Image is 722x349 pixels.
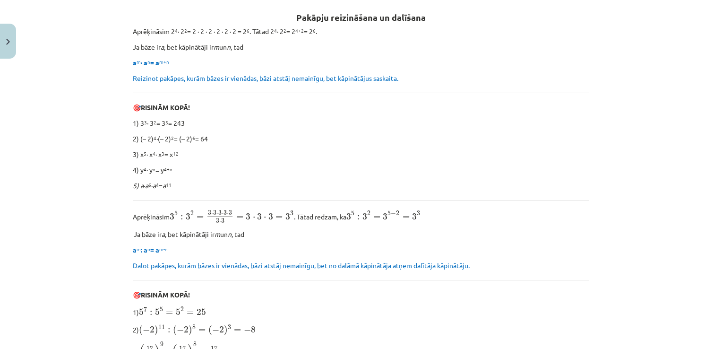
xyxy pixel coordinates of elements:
[219,326,224,333] span: 2
[227,213,229,215] span: ⋅
[137,58,141,65] sup: m
[180,307,184,312] span: 2
[139,325,143,335] span: (
[164,166,172,173] sup: 4+n
[133,165,589,175] p: 4) y ∙ y = y
[187,311,194,315] span: =
[417,211,420,216] span: 3
[154,119,156,126] sup: 2
[387,211,391,216] span: 5
[133,103,589,113] p: 🎯
[177,327,184,333] span: −
[160,307,163,312] span: 5
[156,181,159,188] sup: 4
[216,213,218,215] span: ⋅
[133,181,589,191] p: ∙ ∙ =
[184,326,189,333] span: 2
[168,328,170,333] span: :
[184,27,187,34] sup: 2
[155,325,158,335] span: )
[193,342,197,347] span: 8
[198,329,206,332] span: =
[144,306,147,312] span: 7
[143,327,150,333] span: −
[268,213,273,220] span: 3
[396,211,399,216] span: 2
[153,166,155,173] sup: n
[403,216,410,219] span: =
[192,134,195,141] sup: 6
[296,12,426,23] b: Pakāpju reizināšana un dalīšana
[351,211,354,216] span: 5
[133,305,589,317] p: 1)
[190,211,194,216] span: 2
[154,134,156,141] sup: 4
[186,213,190,220] span: 3
[166,311,173,315] span: =
[213,210,216,215] span: 3
[215,230,220,238] i: m
[155,309,160,315] span: 5
[257,213,262,220] span: 3
[162,230,165,238] i: a
[133,261,470,270] span: Dalot pakāpes, kurām bāzes ir vienādas, bāzi atstāj nemainīgu, bet no dalāmā kāpinātāja atņem dal...
[367,211,370,216] span: 2
[221,218,224,223] span: 3
[346,213,351,220] span: 3
[133,290,589,300] p: 🎯
[274,27,277,34] sup: 4
[208,325,212,335] span: (
[175,27,178,34] sup: 4
[133,323,589,336] p: 2)
[158,325,165,330] span: 11
[163,181,166,190] i: a
[133,229,589,239] p: Ja bāze ir , bet kāpinātāji ir un , tad
[284,27,286,34] sup: 2
[227,43,231,51] i: n
[208,210,211,215] span: 3
[137,245,141,253] sup: m
[373,216,380,219] span: =
[180,215,183,220] span: :
[133,134,589,144] p: 2) (– 2) ∙(– 2) = (– 2) = 64
[6,39,10,45] img: icon-close-lesson-0947bae3869378f0d4975bcd49f059093ad1ed9edebbc8119c70593378902aed.svg
[212,327,219,333] span: −
[139,309,144,315] span: 5
[383,213,387,220] span: 3
[159,245,168,253] sup: m-n
[216,218,219,223] span: 3
[176,309,180,315] span: 5
[162,150,164,157] sup: 3
[264,217,266,219] span: ⋅
[133,26,589,36] p: Aprēķināsim 2 ∙ 2 = 2 ∙ 2 ∙ 2 ∙ 2 ∙ 2 ∙ 2 = 2 . Tātad 2 ∙ 2 = 2 = 2 .
[133,42,589,52] p: Ja bāze ir , bet kāpinātāji ir un , tad
[246,213,250,220] span: 3
[391,211,396,216] span: −
[170,213,174,220] span: 3
[148,181,151,188] sup: 6
[244,327,251,333] span: −
[133,181,144,190] i: 5) a
[133,245,168,254] strong: a : a = a
[214,43,219,51] i: m
[228,325,231,330] span: 3
[153,181,156,190] i: a
[234,329,241,332] span: =
[295,27,304,34] sup: 4+2
[275,216,283,219] span: =
[412,213,417,220] span: 3
[247,27,249,34] sup: 6
[147,58,150,65] sup: n
[171,134,174,141] sup: 2
[165,119,168,126] sup: 5
[153,150,155,157] sup: 4
[133,74,398,82] span: Reizinot pakāpes, kurām bāzes ir vienādas, bāzi atstāj nemainīgu, bet kāpinātājus saskaita.
[150,326,155,333] span: 2
[313,27,316,34] sup: 6
[253,217,255,219] span: ⋅
[285,213,290,220] span: 3
[133,58,169,67] strong: a ∙ a = a
[192,325,196,330] span: 8
[219,221,221,223] span: ⋅
[224,325,228,335] span: )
